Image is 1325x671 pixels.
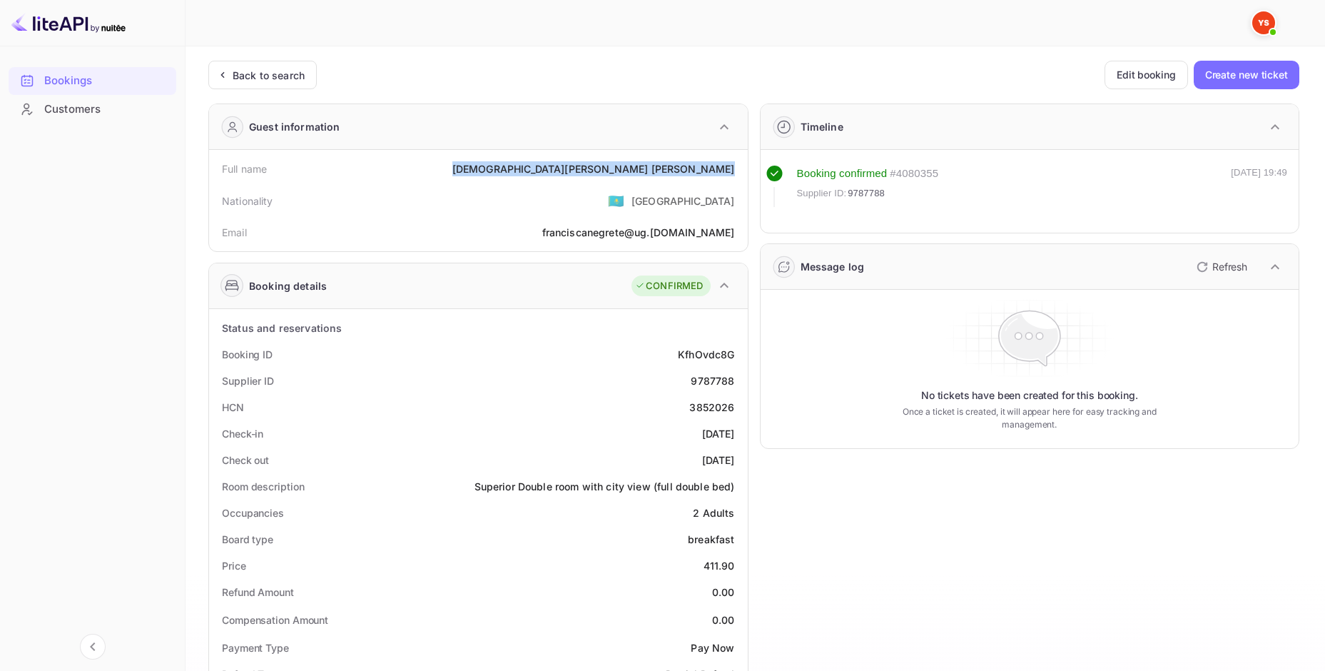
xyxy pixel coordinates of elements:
ya-tr-span: Superior Double room with city view (full double bed) [474,480,735,493]
ya-tr-span: Nationality [222,195,273,207]
ya-tr-span: franciscanegrete@ug. [542,226,650,238]
a: Bookings [9,67,176,94]
button: Edit booking [1105,61,1188,89]
ya-tr-span: Customers [44,101,101,118]
ya-tr-span: Refund Amount [222,586,294,598]
ya-tr-span: confirmed [839,167,887,179]
ya-tr-span: 🇰🇿 [608,193,624,208]
ya-tr-span: Back to search [233,69,305,81]
div: [DATE] [702,453,735,468]
ya-tr-span: Price [222,560,246,572]
div: Bookings [9,67,176,95]
ya-tr-span: Once a ticket is created, it will appear here for easy tracking and management. [885,405,1174,431]
button: Refresh [1188,256,1253,278]
div: 0.00 [712,612,735,627]
ya-tr-span: Message log [801,261,865,273]
div: 3852026 [689,400,734,415]
div: Customers [9,96,176,123]
ya-tr-span: Board type [222,533,273,545]
ya-tr-span: [DEMOGRAPHIC_DATA][PERSON_NAME] [452,163,649,175]
ya-tr-span: Create new ticket [1205,66,1288,84]
ya-tr-span: CONFIRMED [646,279,703,293]
ya-tr-span: Occupancies [222,507,284,519]
ya-tr-span: Supplier ID: [797,188,847,198]
ya-tr-span: 9787788 [848,188,885,198]
div: 0.00 [712,585,735,600]
ya-tr-span: Timeline [801,121,843,133]
ya-tr-span: Refresh [1212,261,1247,273]
ya-tr-span: Email [222,226,247,238]
ya-tr-span: Edit booking [1117,66,1176,84]
ya-tr-span: Booking ID [222,348,273,360]
ya-tr-span: [DOMAIN_NAME] [650,226,735,238]
ya-tr-span: Check out [222,454,269,466]
ya-tr-span: Check-in [222,428,263,440]
ya-tr-span: Guest information [249,119,340,134]
ya-tr-span: Compensation Amount [222,614,328,626]
a: Customers [9,96,176,122]
button: Create new ticket [1194,61,1299,89]
div: # 4080355 [890,166,938,182]
ya-tr-span: HCN [222,401,244,413]
span: United States [608,188,624,213]
ya-tr-span: Room description [222,480,304,493]
ya-tr-span: Status and reservations [222,322,342,334]
ya-tr-span: [DATE] 19:49 [1231,167,1287,178]
img: Yandex Support [1252,11,1275,34]
ya-tr-span: 2 Adults [693,507,734,519]
div: [DATE] [702,426,735,441]
div: 9787788 [691,373,734,388]
ya-tr-span: Supplier ID [222,375,274,387]
ya-tr-span: Pay Now [691,642,734,654]
ya-tr-span: No tickets have been created for this booking. [921,388,1138,403]
ya-tr-span: Payment Type [222,642,289,654]
div: 411.90 [704,558,735,573]
ya-tr-span: Booking [797,167,836,179]
img: LiteAPI logo [11,11,126,34]
ya-tr-span: [PERSON_NAME] [651,163,735,175]
ya-tr-span: breakfast [688,533,734,545]
ya-tr-span: Full name [222,163,267,175]
ya-tr-span: Bookings [44,73,92,89]
button: Collapse navigation [80,634,106,660]
ya-tr-span: KfhOvdc8G [678,348,734,360]
ya-tr-span: Booking details [249,278,327,293]
ya-tr-span: [GEOGRAPHIC_DATA] [631,195,735,207]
